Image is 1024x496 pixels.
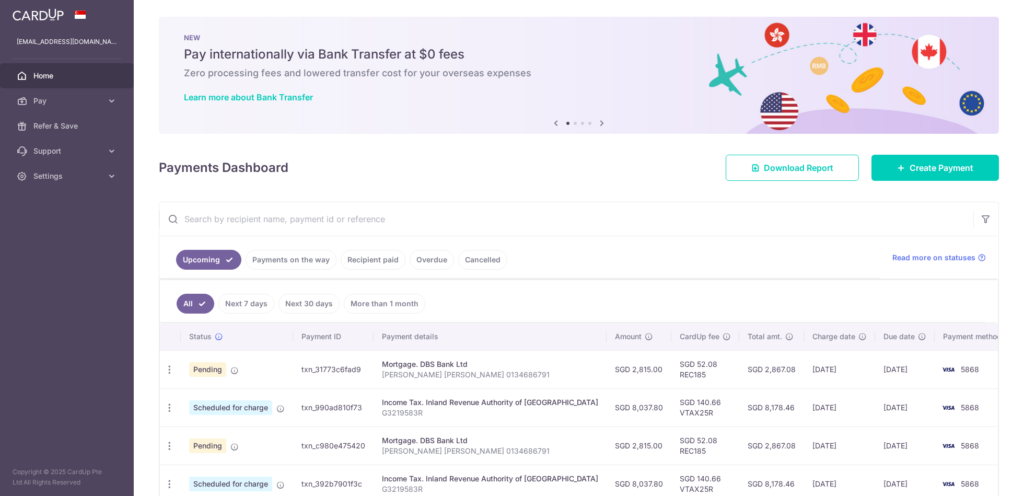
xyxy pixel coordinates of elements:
p: [PERSON_NAME] [PERSON_NAME] 0134686791 [382,370,598,380]
span: Create Payment [910,162,973,174]
td: [DATE] [875,426,935,465]
h6: Zero processing fees and lowered transfer cost for your overseas expenses [184,67,974,79]
div: Mortgage. DBS Bank Ltd [382,359,598,370]
td: SGD 140.66 VTAX25R [671,388,739,426]
span: Scheduled for charge [189,400,272,415]
span: Due date [883,331,915,342]
p: [PERSON_NAME] [PERSON_NAME] 0134686791 [382,446,598,456]
a: Payments on the way [246,250,336,270]
h4: Payments Dashboard [159,158,288,177]
a: All [177,294,214,314]
span: Total amt. [748,331,782,342]
a: Download Report [726,155,859,181]
a: Next 30 days [278,294,340,314]
td: txn_31773c6fad9 [293,350,374,388]
span: Pay [33,96,102,106]
td: SGD 8,178.46 [739,388,804,426]
span: Amount [615,331,642,342]
span: 5868 [961,365,979,374]
span: Charge date [812,331,855,342]
img: Bank Card [938,478,959,490]
span: Scheduled for charge [189,477,272,491]
img: Bank Card [938,401,959,414]
img: Bank Card [938,440,959,452]
td: SGD 2,867.08 [739,350,804,388]
td: SGD 52.08 REC185 [671,350,739,388]
span: Home [33,71,102,81]
span: 5868 [961,403,979,412]
a: Next 7 days [218,294,274,314]
td: [DATE] [875,350,935,388]
span: Pending [189,439,226,453]
td: [DATE] [875,388,935,426]
p: [EMAIL_ADDRESS][DOMAIN_NAME] [17,37,117,47]
span: Support [33,146,102,156]
h5: Pay internationally via Bank Transfer at $0 fees [184,46,974,63]
span: Download Report [764,162,833,174]
span: Pending [189,362,226,377]
span: Help [24,7,45,17]
a: Learn more about Bank Transfer [184,92,313,102]
img: CardUp [13,8,64,21]
p: NEW [184,33,974,42]
a: Recipient paid [341,250,405,270]
span: CardUp fee [680,331,719,342]
p: G3219583R [382,408,598,418]
td: txn_990ad810f73 [293,388,374,426]
td: txn_c980e475420 [293,426,374,465]
td: [DATE] [804,388,875,426]
span: Refer & Save [33,121,102,131]
div: Income Tax. Inland Revenue Authority of [GEOGRAPHIC_DATA] [382,397,598,408]
td: [DATE] [804,350,875,388]
span: 5868 [961,441,979,450]
a: Read more on statuses [892,252,986,263]
a: Cancelled [458,250,507,270]
img: Bank transfer banner [159,17,999,134]
input: Search by recipient name, payment id or reference [159,202,973,236]
th: Payment ID [293,323,374,350]
span: Settings [33,171,102,181]
td: SGD 2,815.00 [607,426,671,465]
a: More than 1 month [344,294,425,314]
a: Upcoming [176,250,241,270]
span: 5868 [961,479,979,488]
td: SGD 2,867.08 [739,426,804,465]
div: Mortgage. DBS Bank Ltd [382,435,598,446]
a: Overdue [410,250,454,270]
td: [DATE] [804,426,875,465]
img: Bank Card [938,363,959,376]
p: G3219583R [382,484,598,494]
th: Payment method [935,323,1014,350]
span: Read more on statuses [892,252,975,263]
td: SGD 2,815.00 [607,350,671,388]
span: Status [189,331,212,342]
td: SGD 52.08 REC185 [671,426,739,465]
a: Create Payment [871,155,999,181]
th: Payment details [374,323,607,350]
td: SGD 8,037.80 [607,388,671,426]
div: Income Tax. Inland Revenue Authority of [GEOGRAPHIC_DATA] [382,474,598,484]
